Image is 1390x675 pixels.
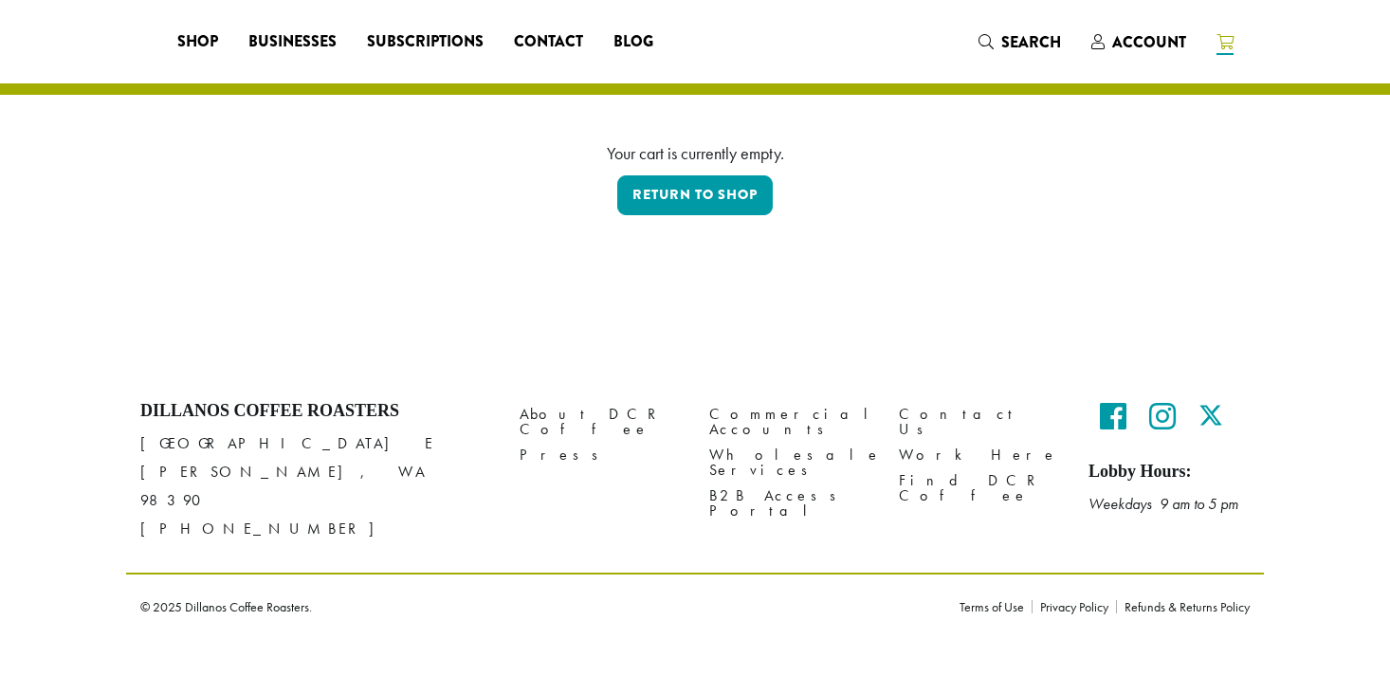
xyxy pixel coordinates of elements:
p: [GEOGRAPHIC_DATA] E [PERSON_NAME], WA 98390 [PHONE_NUMBER] [140,429,491,543]
div: Your cart is currently empty. [155,140,1235,166]
a: Return to shop [617,175,773,215]
span: Businesses [248,30,337,54]
a: Work Here [899,442,1060,467]
span: Search [1001,31,1061,53]
span: Contact [514,30,583,54]
span: Shop [177,30,218,54]
h4: Dillanos Coffee Roasters [140,401,491,422]
a: Shop [162,27,233,57]
a: About DCR Coffee [520,401,681,442]
em: Weekdays 9 am to 5 pm [1088,494,1238,514]
a: Refunds & Returns Policy [1116,600,1250,613]
a: Terms of Use [960,600,1032,613]
span: Account [1112,31,1186,53]
span: Blog [613,30,653,54]
a: Find DCR Coffee [899,467,1060,508]
h5: Lobby Hours: [1088,462,1250,483]
a: B2B Access Portal [709,483,870,523]
a: Commercial Accounts [709,401,870,442]
a: Press [520,442,681,467]
span: Subscriptions [367,30,484,54]
a: Wholesale Services [709,442,870,483]
p: © 2025 Dillanos Coffee Roasters. [140,600,931,613]
a: Contact Us [899,401,1060,442]
a: Search [963,27,1076,58]
a: Privacy Policy [1032,600,1116,613]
